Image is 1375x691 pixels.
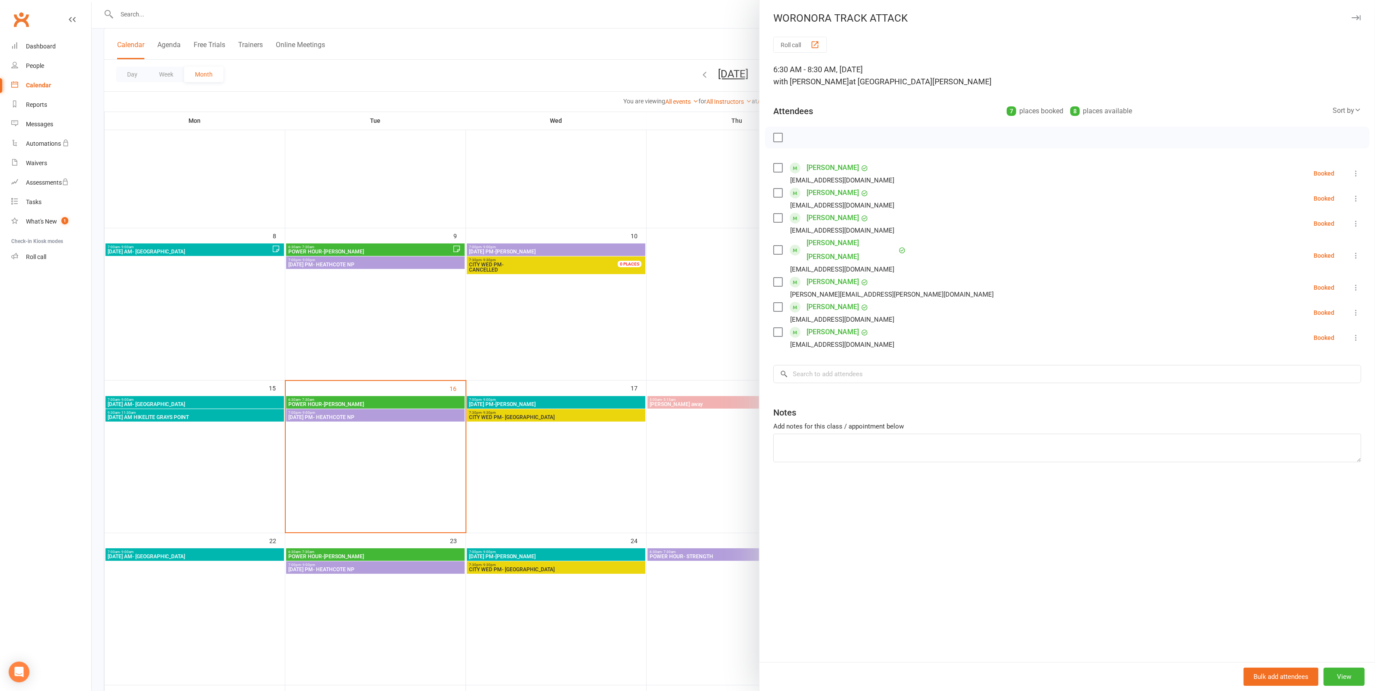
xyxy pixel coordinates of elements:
[807,275,859,289] a: [PERSON_NAME]
[1314,335,1334,341] div: Booked
[773,37,827,53] button: Roll call
[790,264,894,275] div: [EMAIL_ADDRESS][DOMAIN_NAME]
[26,43,56,50] div: Dashboard
[807,186,859,200] a: [PERSON_NAME]
[1007,105,1063,117] div: places booked
[1314,221,1334,227] div: Booked
[1314,170,1334,176] div: Booked
[773,365,1361,383] input: Search to add attendees
[807,300,859,314] a: [PERSON_NAME]
[1070,106,1080,116] div: 8
[807,236,896,264] a: [PERSON_NAME] [PERSON_NAME]
[26,101,47,108] div: Reports
[790,314,894,325] div: [EMAIL_ADDRESS][DOMAIN_NAME]
[11,134,91,154] a: Automations
[773,421,1361,432] div: Add notes for this class / appointment below
[773,77,849,86] span: with [PERSON_NAME]
[849,77,992,86] span: at [GEOGRAPHIC_DATA][PERSON_NAME]
[773,406,796,419] div: Notes
[26,82,51,89] div: Calendar
[11,76,91,95] a: Calendar
[11,37,91,56] a: Dashboard
[26,140,61,147] div: Automations
[1244,668,1318,686] button: Bulk add attendees
[790,225,894,236] div: [EMAIL_ADDRESS][DOMAIN_NAME]
[773,105,813,117] div: Attendees
[11,154,91,173] a: Waivers
[26,179,69,186] div: Assessments
[759,12,1375,24] div: WORONORA TRACK ATTACK
[9,662,29,682] div: Open Intercom Messenger
[11,95,91,115] a: Reports
[790,339,894,350] div: [EMAIL_ADDRESS][DOMAIN_NAME]
[1324,668,1365,686] button: View
[1333,105,1361,116] div: Sort by
[11,212,91,231] a: What's New1
[10,9,32,30] a: Clubworx
[1314,195,1334,202] div: Booked
[790,289,994,300] div: [PERSON_NAME][EMAIL_ADDRESS][PERSON_NAME][DOMAIN_NAME]
[773,64,1361,88] div: 6:30 AM - 8:30 AM, [DATE]
[807,161,859,175] a: [PERSON_NAME]
[26,121,53,128] div: Messages
[1314,285,1334,291] div: Booked
[807,211,859,225] a: [PERSON_NAME]
[1314,310,1334,316] div: Booked
[1314,253,1334,259] div: Booked
[11,173,91,192] a: Assessments
[26,62,44,69] div: People
[11,192,91,212] a: Tasks
[11,115,91,134] a: Messages
[26,198,41,205] div: Tasks
[1070,105,1132,117] div: places available
[26,160,47,166] div: Waivers
[1007,106,1016,116] div: 7
[790,175,894,186] div: [EMAIL_ADDRESS][DOMAIN_NAME]
[11,247,91,267] a: Roll call
[26,218,57,225] div: What's New
[61,217,68,224] span: 1
[11,56,91,76] a: People
[26,253,46,260] div: Roll call
[807,325,859,339] a: [PERSON_NAME]
[790,200,894,211] div: [EMAIL_ADDRESS][DOMAIN_NAME]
